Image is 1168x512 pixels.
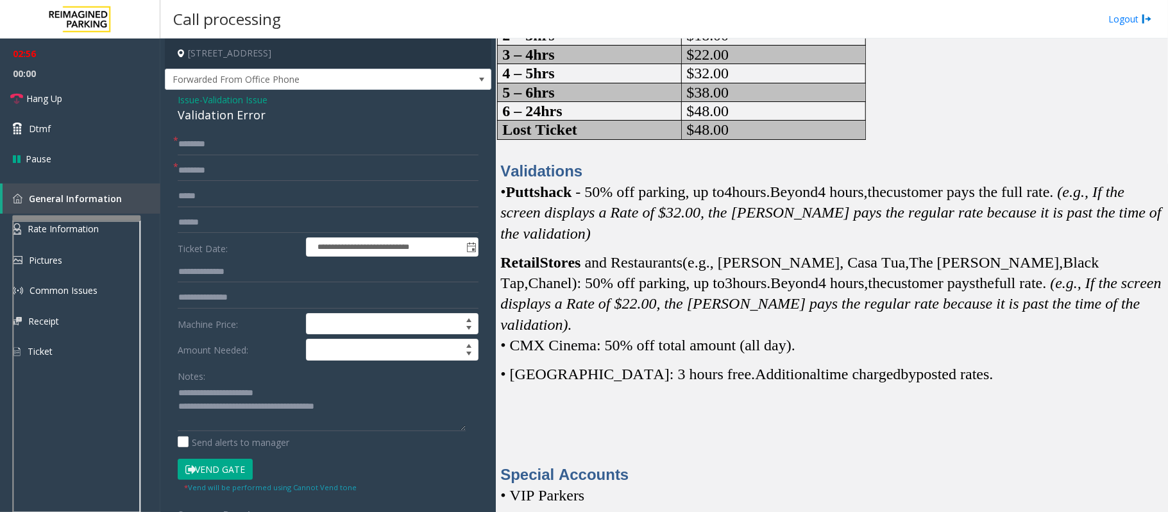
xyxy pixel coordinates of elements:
[502,103,541,119] span: 6 – 24
[460,314,478,324] span: Increase value
[868,183,886,200] span: the
[184,482,357,492] small: Vend will be performed using Cannot Vend tone
[1060,254,1063,271] span: ,
[732,183,770,200] span: hours.
[178,107,478,124] div: Validation Error
[533,46,554,64] span: hrs
[686,65,729,81] span: $32.00
[178,459,253,481] button: Vend Gate
[585,254,683,271] span: and Restaurants
[178,365,205,383] label: Notes:
[887,275,976,291] span: customer pays
[821,366,901,382] span: time charged
[770,183,818,201] span: Beyond
[502,84,533,101] span: 5 – 6
[460,350,478,360] span: Decrease value
[818,275,868,291] span: 4 hours,
[686,84,729,101] span: $38.00
[165,38,491,69] h4: [STREET_ADDRESS]
[917,366,994,382] span: posted rates.
[29,122,51,135] span: Dtmf
[500,366,755,382] span: • [GEOGRAPHIC_DATA]: 3 hours free.
[500,183,505,200] span: •
[868,275,887,291] span: the
[910,254,1060,271] span: The [PERSON_NAME]
[584,183,724,200] span: 50% off parking, up to
[26,152,51,166] span: Pause
[725,275,732,291] span: 3
[818,183,867,200] span: 4 hours,
[686,46,729,63] span: $22.00
[886,183,1054,200] span: customer pays the full rate.
[682,254,909,271] span: (e.g., [PERSON_NAME], Casa Tua,
[500,254,539,271] span: Retail
[901,366,917,383] span: by
[500,337,795,354] span: • CMX Cinema: 50% off total amount (all day).
[199,94,267,106] span: -
[502,121,577,138] span: Lost Ticket
[686,103,729,119] span: $48.00
[1108,12,1152,26] a: Logout
[460,339,478,350] span: Increase value
[724,183,732,200] span: 4
[460,324,478,334] span: Decrease value
[994,275,1046,291] span: full rate.
[529,275,725,291] span: Chanel): 50% off parking, up to
[976,275,994,291] span: the
[533,84,554,101] span: hrs
[502,65,533,81] span: 4 – 5
[686,121,729,138] span: $48.00
[500,466,629,483] span: Special Accounts
[732,275,770,291] span: hours.
[167,3,287,35] h3: Call processing
[178,93,199,107] span: Issue
[3,183,160,214] a: General Information
[178,436,289,449] label: Send alerts to manager
[29,192,122,205] span: General Information
[26,92,62,105] span: Hang Up
[174,313,303,335] label: Machine Price:
[464,238,478,256] span: Toggle popup
[540,254,581,271] span: Stores
[13,194,22,203] img: 'icon'
[165,69,426,90] span: Forwarded From Office Phone
[575,183,580,200] span: -
[500,162,582,180] span: Validations
[203,93,267,107] span: Validation Issue
[502,46,533,63] span: 3 – 4
[500,183,1162,241] span: (e.g., If the screen displays a Rate of $32.00, the [PERSON_NAME] pays the regular rate because i...
[541,103,562,120] span: hrs
[506,183,572,201] span: Puttshack
[1142,12,1152,26] img: logout
[533,65,554,82] span: hrs
[755,366,821,382] span: Additional
[174,339,303,361] label: Amount Needed:
[174,237,303,257] label: Ticket Date:
[500,275,1161,332] span: (e.g., If the screen displays a Rate of $22.00, the [PERSON_NAME] pays the regular rate because i...
[771,275,819,292] span: Beyond
[500,487,584,504] span: • VIP Parkers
